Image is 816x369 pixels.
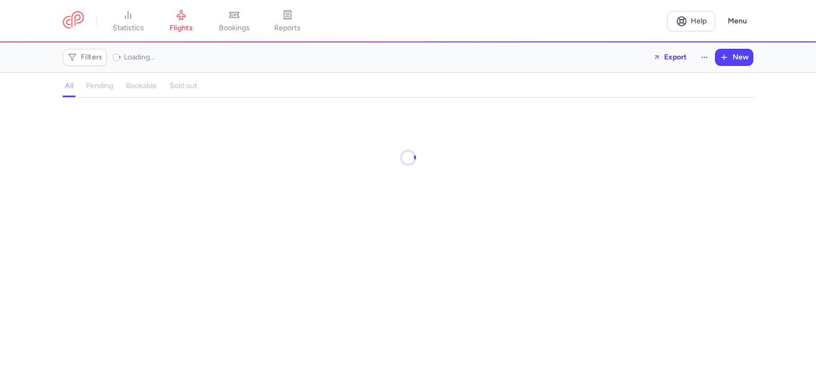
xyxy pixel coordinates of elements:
[646,49,694,66] button: Export
[716,49,753,65] button: New
[208,10,261,33] a: bookings
[667,11,715,31] a: Help
[261,10,314,33] a: reports
[113,23,144,33] span: statistics
[81,53,103,62] span: Filters
[63,11,84,31] a: CitizenPlane red outlined logo
[219,23,250,33] span: bookings
[124,53,155,62] span: Loading...
[155,10,208,33] a: flights
[691,17,707,25] span: Help
[169,23,193,33] span: flights
[721,11,753,31] button: Menu
[274,23,301,33] span: reports
[664,53,687,61] span: Export
[63,49,106,65] button: Filters
[733,53,749,62] span: New
[101,10,155,33] a: statistics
